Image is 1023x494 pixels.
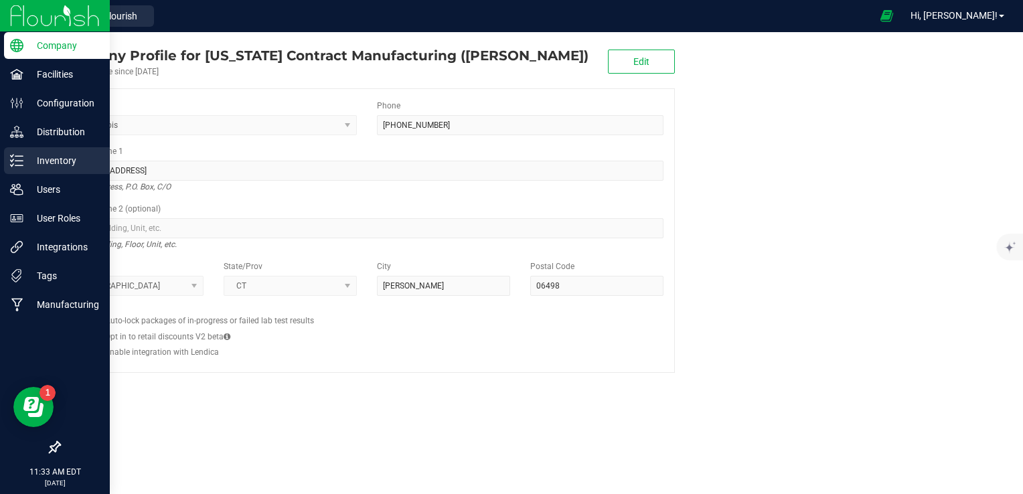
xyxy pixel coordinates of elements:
i: Street address, P.O. Box, C/O [70,179,171,195]
label: Enable integration with Lendica [105,346,219,358]
label: Phone [377,100,400,112]
p: Company [23,37,104,54]
input: Address [70,161,663,181]
label: City [377,260,391,272]
span: Hi, [PERSON_NAME]! [911,10,998,21]
h2: Configs [70,306,663,315]
inline-svg: Configuration [10,96,23,110]
label: Postal Code [530,260,574,272]
inline-svg: Manufacturing [10,298,23,311]
p: Facilities [23,66,104,82]
label: Opt in to retail discounts V2 beta [105,331,230,343]
span: Edit [633,56,649,67]
p: Integrations [23,239,104,255]
inline-svg: Facilities [10,68,23,81]
div: Connecticut Contract Manufacturing (Conn CM) [59,46,588,66]
p: 11:33 AM EDT [6,466,104,478]
p: Manufacturing [23,297,104,313]
input: (123) 456-7890 [377,115,663,135]
p: Users [23,181,104,197]
div: Account active since [DATE] [59,66,588,78]
label: Auto-lock packages of in-progress or failed lab test results [105,315,314,327]
inline-svg: Tags [10,269,23,282]
p: Distribution [23,124,104,140]
inline-svg: Users [10,183,23,196]
p: User Roles [23,210,104,226]
p: Tags [23,268,104,284]
input: Suite, Building, Unit, etc. [70,218,663,238]
p: Inventory [23,153,104,169]
input: Postal Code [530,276,663,296]
inline-svg: User Roles [10,212,23,225]
iframe: Resource center [13,387,54,427]
iframe: Resource center unread badge [40,385,56,401]
label: Address Line 2 (optional) [70,203,161,215]
i: Suite, Building, Floor, Unit, etc. [70,236,177,252]
input: City [377,276,510,296]
inline-svg: Inventory [10,154,23,167]
inline-svg: Distribution [10,125,23,139]
label: State/Prov [224,260,262,272]
p: [DATE] [6,478,104,488]
inline-svg: Company [10,39,23,52]
button: Edit [608,50,675,74]
p: Configuration [23,95,104,111]
inline-svg: Integrations [10,240,23,254]
span: Open Ecommerce Menu [872,3,902,29]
